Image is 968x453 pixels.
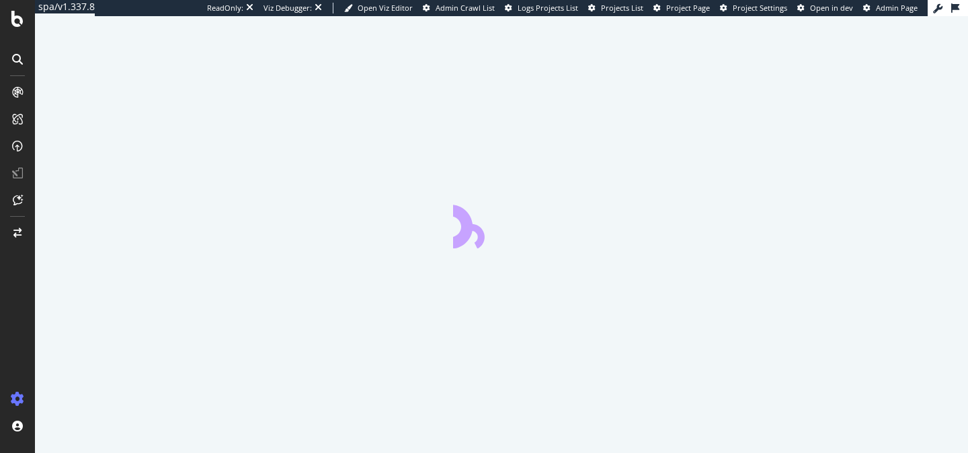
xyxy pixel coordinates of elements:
a: Open Viz Editor [344,3,413,13]
a: Project Page [653,3,710,13]
span: Admin Crawl List [436,3,495,13]
div: Viz Debugger: [264,3,312,13]
a: Logs Projects List [505,3,578,13]
div: animation [453,200,550,248]
span: Projects List [601,3,643,13]
a: Projects List [588,3,643,13]
div: ReadOnly: [207,3,243,13]
a: Open in dev [797,3,853,13]
a: Project Settings [720,3,787,13]
span: Admin Page [876,3,918,13]
a: Admin Page [863,3,918,13]
span: Open Viz Editor [358,3,413,13]
a: Admin Crawl List [423,3,495,13]
span: Logs Projects List [518,3,578,13]
span: Project Page [666,3,710,13]
span: Project Settings [733,3,787,13]
span: Open in dev [810,3,853,13]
